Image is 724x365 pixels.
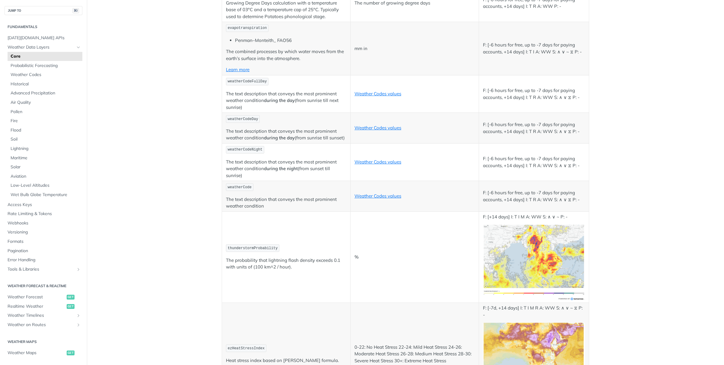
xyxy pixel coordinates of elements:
[76,313,81,318] button: Show subpages for Weather Timelines
[8,313,75,319] span: Weather Timelines
[11,109,81,115] span: Pollen
[11,100,81,106] span: Air Quality
[11,182,81,189] span: Low-Level Altitudes
[11,90,81,96] span: Advanced Precipitation
[11,72,81,78] span: Weather Codes
[11,136,81,142] span: Soil
[67,304,75,309] span: get
[8,89,82,98] a: Advanced Precipitation
[264,97,295,103] strong: during the day
[226,48,346,62] p: The combined processes by which water moves from the earth’s surface into the atmosphere.
[483,87,585,101] p: F: [-6 hours for free, up to -7 days for paying accounts, +14 days] I: T R A: WW S: ∧ ∨ ⧖ P: -
[228,148,262,152] span: weatherCodeNight
[8,35,81,41] span: [DATE][DOMAIN_NAME] APIs
[8,248,81,254] span: Pagination
[5,209,82,218] a: Rate Limiting & Tokens
[354,344,475,364] p: 0-22: No Heat Stress 22-24: Mild Heat Stress 24-26: Moderate Heat Stress 26-28: Medium Heat Stres...
[8,163,82,172] a: Solar
[8,154,82,163] a: Maritime
[226,128,346,141] p: The text description that conveys the most prominent weather condition (from sunrise till sunset)
[354,254,475,261] p: %
[8,239,81,245] span: Formats
[8,257,81,263] span: Error Handling
[226,90,346,111] p: The text description that conveys the most prominent weather condition (from sunrise till next su...
[483,214,585,221] p: F: [+14 days] I: T I M A: WW S: ∧ ∨ ~ P: -
[11,173,81,179] span: Aviation
[11,127,81,133] span: Flood
[8,294,65,300] span: Weather Forecast
[354,193,401,199] a: Weather Codes values
[11,81,81,87] span: Historical
[226,159,346,179] p: The text description that conveys the most prominent weather condition (from sunset till sunrise)
[11,118,81,124] span: Fire
[8,70,82,79] a: Weather Codes
[226,196,346,210] p: The text description that conveys the most prominent weather condition
[5,255,82,265] a: Error Handling
[11,63,81,69] span: Probabilistic Forecasting
[8,220,81,226] span: Webhooks
[8,80,82,89] a: Historical
[354,45,475,52] p: mm in
[11,164,81,170] span: Solar
[11,53,81,59] span: Core
[483,155,585,169] p: F: [-6 hours for free, up to -7 days for paying accounts, +14 days] I: T R A: WW S: ∧ ∨ ⧖ P: -
[228,246,278,250] span: thunderstormProbability
[483,189,585,203] p: F: [-6 hours for free, up to -7 days for paying accounts, +14 days] I: T R A: WW S: ∧ ∨ ⧖ P: -
[483,121,585,135] p: F: [-6 hours for free, up to -7 days for paying accounts, +14 days] I: T R A: WW S: ∧ ∨ ⧖ P: -
[8,303,65,309] span: Realtime Weather
[11,192,81,198] span: Wet Bulb Globe Temperature
[5,33,82,43] a: [DATE][DOMAIN_NAME] APIs
[354,91,401,97] a: Weather Codes values
[264,135,295,141] strong: during the day
[5,219,82,228] a: Webhooks
[5,265,82,274] a: Tools & LibrariesShow subpages for Tools & Libraries
[5,237,82,246] a: Formats
[5,311,82,320] a: Weather TimelinesShow subpages for Weather Timelines
[354,125,401,131] a: Weather Codes values
[5,320,82,329] a: Weather on RoutesShow subpages for Weather on Routes
[72,8,79,13] span: ⌘/
[235,37,346,44] li: Penman–Monteith_ FAO56
[8,44,75,50] span: Weather Data Layers
[483,305,585,318] p: F: [-7d, +14 days] I: T I M R A: WW S: ∧ ∨ ~ ⧖ P: -
[5,24,82,30] h2: Fundamentals
[8,144,82,153] a: Lightning
[8,172,82,181] a: Aviation
[76,45,81,50] button: Hide subpages for Weather Data Layers
[264,166,298,171] strong: during the night
[5,283,82,289] h2: Weather Forecast & realtime
[228,26,267,30] span: evapotranspiration
[11,146,81,152] span: Lightning
[5,200,82,209] a: Access Keys
[226,357,346,364] p: Heat stress index based on [PERSON_NAME] formula.
[228,185,252,189] span: weatherCode
[67,295,75,300] span: get
[8,52,82,61] a: Core
[354,159,401,165] a: Weather Codes values
[5,339,82,344] h2: Weather Maps
[8,181,82,190] a: Low-Level Altitudes
[226,67,249,72] a: Learn more
[5,43,82,52] a: Weather Data LayersHide subpages for Weather Data Layers
[483,42,585,55] p: F: [-6 hours for free, up to -7 days for paying accounts, +14 days] I: T I A: WW S: ∧ ∨ ~ ⧖ P: -
[5,246,82,255] a: Pagination
[76,267,81,272] button: Show subpages for Tools & Libraries
[11,155,81,161] span: Maritime
[8,126,82,135] a: Flood
[8,107,82,116] a: Pollen
[8,61,82,70] a: Probabilistic Forecasting
[8,322,75,328] span: Weather on Routes
[228,79,267,84] span: weatherCodeFullDay
[226,257,346,271] p: The probability that lightning flash density exceeds 0.1 with units of (100 km^2 / hour).
[8,98,82,107] a: Air Quality
[8,135,82,144] a: Soil
[5,348,82,357] a: Weather Mapsget
[8,116,82,125] a: Fire
[483,259,585,265] span: Expand image
[8,350,65,356] span: Weather Maps
[8,229,81,235] span: Versioning
[67,351,75,355] span: get
[5,6,82,15] button: JUMP TO⌘/
[228,117,258,121] span: weatherCodeDay
[8,266,75,272] span: Tools & Libraries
